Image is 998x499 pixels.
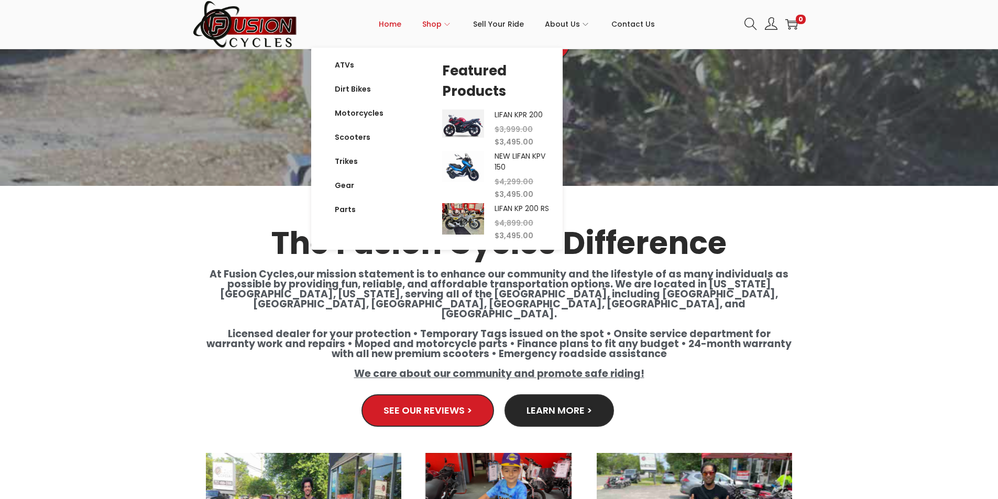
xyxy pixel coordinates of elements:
nav: Menu [324,53,394,221]
span: 3,999.00 [495,124,533,135]
span: Shop [422,11,442,37]
a: LIFAN KP 200 RS [495,203,549,214]
span: 4,899.00 [495,218,533,228]
a: Trikes [324,149,394,173]
span: 3,495.00 [495,189,533,199]
span: 3,495.00 [495,230,533,241]
span: 4,299.00 [495,176,533,187]
span: $ [495,124,499,135]
span: $ [495,137,499,147]
span: About Us [545,11,580,37]
a: Sell Your Ride [473,1,524,48]
img: Product Image [442,109,484,137]
a: Home [379,1,401,48]
span: $ [495,230,499,241]
a: 0 [785,18,798,30]
h4: At Fusion Cycles,our mission statement is to enhance our community and the lifestyle of as many i... [206,269,793,379]
a: Dirt Bikes [324,77,394,101]
span: $ [495,218,499,228]
a: Learn More > [505,394,614,427]
a: Shop [422,1,452,48]
span: Home [379,11,401,37]
span: $ [495,189,499,199]
span: 3,495.00 [495,137,533,147]
span: SEE OUR REVIEWS > [383,406,472,415]
a: ATVs [324,53,394,77]
span: Learn More > [527,406,592,415]
nav: Primary navigation [298,1,737,48]
span: Contact Us [611,11,655,37]
a: Scooters [324,125,394,149]
img: Product Image [442,203,484,235]
span: Sell Your Ride [473,11,524,37]
a: Motorcycles [324,101,394,125]
h3: The Fusion Cycles Difference [206,228,793,259]
h5: Featured Products [442,61,550,102]
a: LIFAN KPR 200 [495,109,543,120]
u: We care about our community and promote safe riding! [354,367,644,381]
a: NEW LIFAN KPV 150 [495,151,545,172]
a: Parts [324,197,394,221]
img: Product Image [442,151,484,182]
a: SEE OUR REVIEWS > [361,394,494,427]
a: About Us [545,1,590,48]
a: Contact Us [611,1,655,48]
span: $ [495,176,499,187]
a: Gear [324,173,394,197]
